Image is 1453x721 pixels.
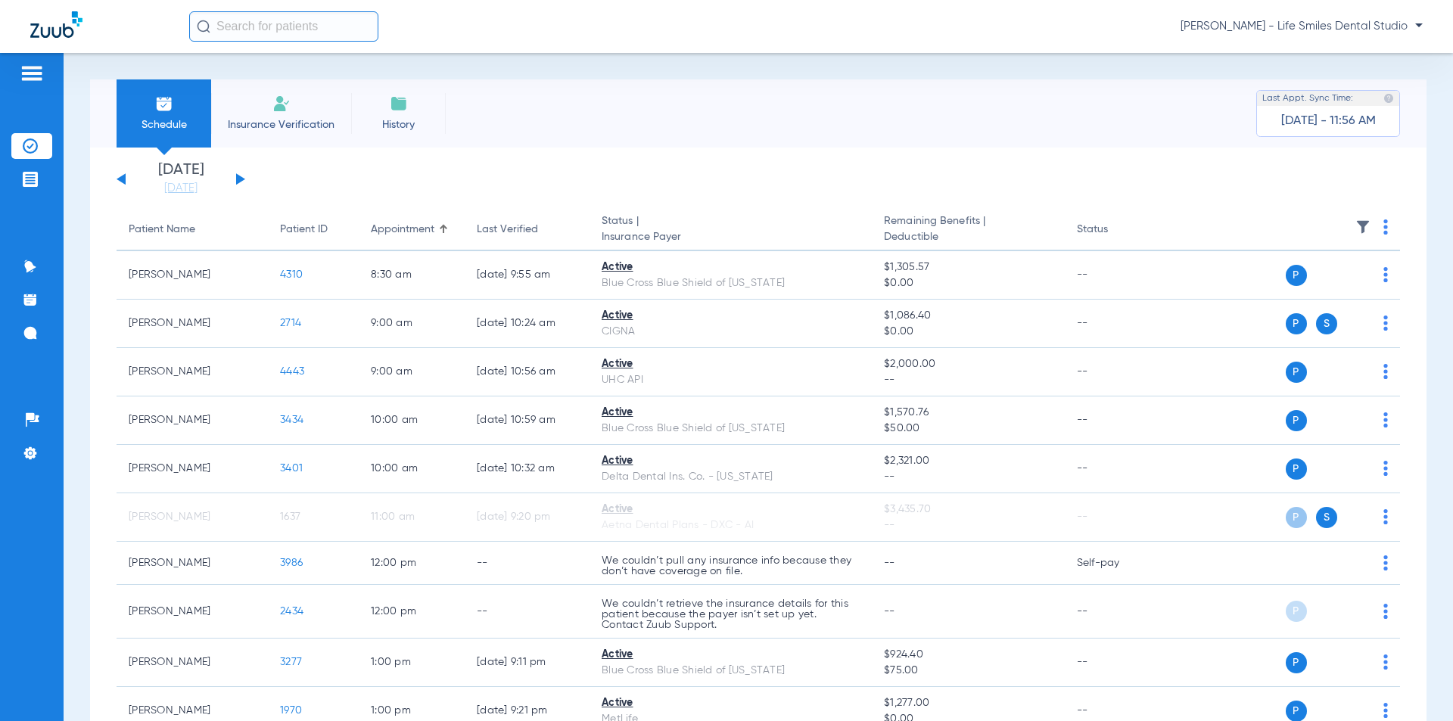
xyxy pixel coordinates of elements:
td: [DATE] 9:11 PM [465,639,590,687]
td: [DATE] 10:59 AM [465,396,590,445]
img: last sync help info [1383,93,1394,104]
td: [PERSON_NAME] [117,251,268,300]
span: P [1286,601,1307,622]
div: Delta Dental Ins. Co. - [US_STATE] [602,469,860,485]
img: Schedule [155,95,173,113]
img: group-dot-blue.svg [1383,555,1388,570]
span: 3277 [280,657,302,667]
div: CIGNA [602,324,860,340]
img: group-dot-blue.svg [1383,461,1388,476]
img: x.svg [1349,555,1364,570]
div: Active [602,405,860,421]
span: $1,277.00 [884,695,1052,711]
td: [PERSON_NAME] [117,585,268,639]
iframe: Chat Widget [1377,648,1453,721]
p: We couldn’t pull any insurance info because they don’t have coverage on file. [602,555,860,576]
span: -- [884,469,1052,485]
li: [DATE] [135,163,226,196]
div: UHC API [602,372,860,388]
div: Active [602,356,860,372]
div: Active [602,259,860,275]
td: [PERSON_NAME] [117,300,268,348]
td: 12:00 PM [359,542,465,585]
td: 10:00 AM [359,445,465,493]
span: [DATE] - 11:56 AM [1281,113,1376,129]
td: [PERSON_NAME] [117,493,268,542]
td: 8:30 AM [359,251,465,300]
span: -- [884,606,895,617]
div: Patient ID [280,222,347,238]
span: P [1286,652,1307,673]
span: P [1286,410,1307,431]
div: Patient Name [129,222,256,238]
div: Appointment [371,222,434,238]
td: [PERSON_NAME] [117,396,268,445]
img: group-dot-blue.svg [1383,219,1388,235]
img: Manual Insurance Verification [272,95,291,113]
span: S [1316,507,1337,528]
td: [DATE] 10:24 AM [465,300,590,348]
span: $2,000.00 [884,356,1052,372]
img: History [390,95,408,113]
img: group-dot-blue.svg [1383,267,1388,282]
img: x.svg [1349,461,1364,476]
span: 2714 [280,318,301,328]
span: Last Appt. Sync Time: [1262,91,1353,106]
img: Zuub Logo [30,11,82,38]
span: 4443 [280,366,304,377]
td: [DATE] 9:55 AM [465,251,590,300]
div: Blue Cross Blue Shield of [US_STATE] [602,421,860,437]
div: Active [602,308,860,324]
img: x.svg [1349,604,1364,619]
span: 1970 [280,705,302,716]
td: -- [1065,251,1167,300]
span: $924.40 [884,647,1052,663]
img: group-dot-blue.svg [1383,315,1388,331]
div: Patient Name [129,222,195,238]
span: $75.00 [884,663,1052,679]
span: $2,321.00 [884,453,1052,469]
span: 2434 [280,606,303,617]
span: P [1286,362,1307,383]
p: We couldn’t retrieve the insurance details for this patient because the payer isn’t set up yet. C... [602,598,860,630]
span: P [1286,458,1307,480]
td: -- [1065,639,1167,687]
div: Active [602,647,860,663]
span: -- [884,372,1052,388]
img: x.svg [1349,364,1364,379]
img: group-dot-blue.svg [1383,604,1388,619]
td: -- [1065,300,1167,348]
img: x.svg [1349,509,1364,524]
span: [PERSON_NAME] - Life Smiles Dental Studio [1181,19,1423,34]
td: 1:00 PM [359,639,465,687]
span: 3986 [280,558,303,568]
th: Status [1065,209,1167,251]
td: [DATE] 10:32 AM [465,445,590,493]
img: group-dot-blue.svg [1383,412,1388,427]
img: Search Icon [197,20,210,33]
span: History [362,117,434,132]
span: $1,086.40 [884,308,1052,324]
span: 4310 [280,269,303,280]
td: 11:00 AM [359,493,465,542]
div: Aetna Dental Plans - DXC - AI [602,517,860,533]
td: 9:00 AM [359,348,465,396]
span: P [1286,313,1307,334]
div: Appointment [371,222,453,238]
span: 1637 [280,511,300,522]
img: x.svg [1349,315,1364,331]
td: -- [465,585,590,639]
span: 3401 [280,463,303,474]
td: -- [1065,445,1167,493]
img: hamburger-icon [20,64,44,82]
span: Deductible [884,229,1052,245]
span: Insurance Payer [602,229,860,245]
img: filter.svg [1355,219,1371,235]
td: [DATE] 9:20 PM [465,493,590,542]
td: [PERSON_NAME] [117,542,268,585]
span: $1,570.76 [884,405,1052,421]
div: Last Verified [477,222,577,238]
div: Patient ID [280,222,328,238]
td: [PERSON_NAME] [117,445,268,493]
